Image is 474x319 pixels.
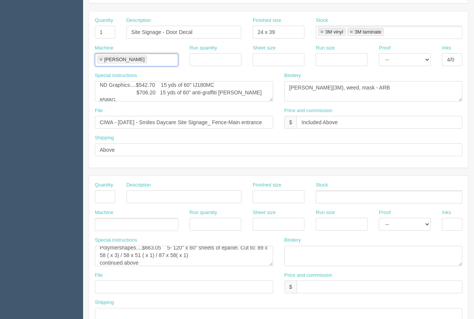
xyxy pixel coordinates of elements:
label: Price and commission [284,272,332,279]
label: File [95,107,103,114]
label: Machine [95,209,113,216]
label: Machine [95,45,113,52]
label: Run quantity [190,209,217,216]
label: Bindery [284,237,301,244]
label: Run size [316,209,335,216]
label: Quantity [95,17,113,24]
label: Run quantity [190,45,217,52]
label: Sheet size [253,45,276,52]
label: Bindery [284,72,301,79]
label: File [95,272,103,279]
div: $ [284,280,297,293]
div: 3M vinyl [325,29,343,34]
label: Stock [316,182,328,189]
label: Description [127,17,151,24]
label: Finished size [253,17,281,24]
label: Shipping [95,134,114,142]
textarea: ANVY.....$787.69 Dibond / ACM Signs - 4/0. 72.5 x 43 ( x 1) - contour cut. 288 x 96 ( x 1) - comp... [95,246,273,266]
label: Special instructions [95,72,137,79]
div: 3M laminate [355,29,381,34]
label: Proof [379,45,391,52]
label: Finished size [253,182,281,189]
label: Sheet size [253,209,276,216]
label: Shipping [95,299,114,306]
label: Price and commission [284,107,332,114]
label: Description [127,182,151,189]
label: Quantity [95,182,113,189]
label: Stock [316,17,328,24]
div: [PERSON_NAME] [104,57,145,62]
label: Run size [316,45,335,52]
textarea: 3 panels of 96 x 48 [95,81,273,102]
label: Inks [442,45,451,52]
div: $ [284,116,297,129]
label: Special instructions [95,237,137,244]
label: Inks [442,209,451,216]
label: Proof [379,209,391,216]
